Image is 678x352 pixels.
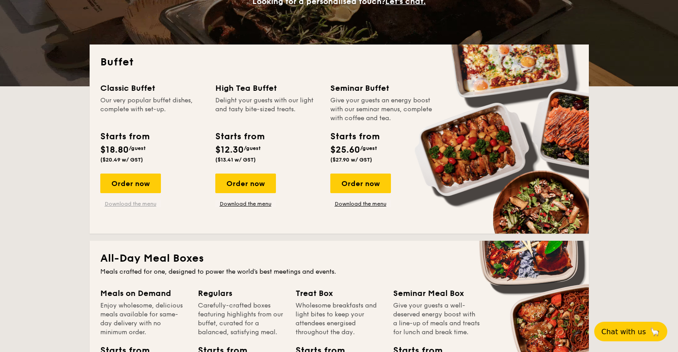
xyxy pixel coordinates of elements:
div: Classic Buffet [100,82,205,94]
div: Starts from [100,130,149,143]
a: Download the menu [215,200,276,207]
span: /guest [360,145,377,151]
div: Starts from [330,130,379,143]
h2: All-Day Meal Boxes [100,251,578,266]
div: High Tea Buffet [215,82,320,94]
div: Give your guests a well-deserved energy boost with a line-up of meals and treats for lunch and br... [393,301,480,337]
div: Meals on Demand [100,287,187,299]
div: Wholesome breakfasts and light bites to keep your attendees energised throughout the day. [296,301,382,337]
div: Carefully-crafted boxes featuring highlights from our buffet, curated for a balanced, satisfying ... [198,301,285,337]
div: Regulars [198,287,285,299]
span: ($27.90 w/ GST) [330,157,372,163]
span: Chat with us [601,328,646,336]
span: $18.80 [100,145,129,155]
div: Delight your guests with our light and tasty bite-sized treats. [215,96,320,123]
span: $25.60 [330,145,360,155]
div: Give your guests an energy boost with our seminar menus, complete with coffee and tea. [330,96,435,123]
div: Treat Box [296,287,382,299]
a: Download the menu [330,200,391,207]
span: 🦙 [649,327,660,337]
span: /guest [244,145,261,151]
span: ($20.49 w/ GST) [100,157,143,163]
div: Order now [100,174,161,193]
div: Order now [215,174,276,193]
div: Our very popular buffet dishes, complete with set-up. [100,96,205,123]
h2: Buffet [100,55,578,69]
a: Download the menu [100,200,161,207]
button: Chat with us🦙 [594,322,667,341]
div: Order now [330,174,391,193]
div: Starts from [215,130,264,143]
div: Seminar Buffet [330,82,435,94]
span: ($13.41 w/ GST) [215,157,256,163]
span: $12.30 [215,145,244,155]
span: /guest [129,145,146,151]
div: Enjoy wholesome, delicious meals available for same-day delivery with no minimum order. [100,301,187,337]
div: Seminar Meal Box [393,287,480,299]
div: Meals crafted for one, designed to power the world's best meetings and events. [100,267,578,276]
